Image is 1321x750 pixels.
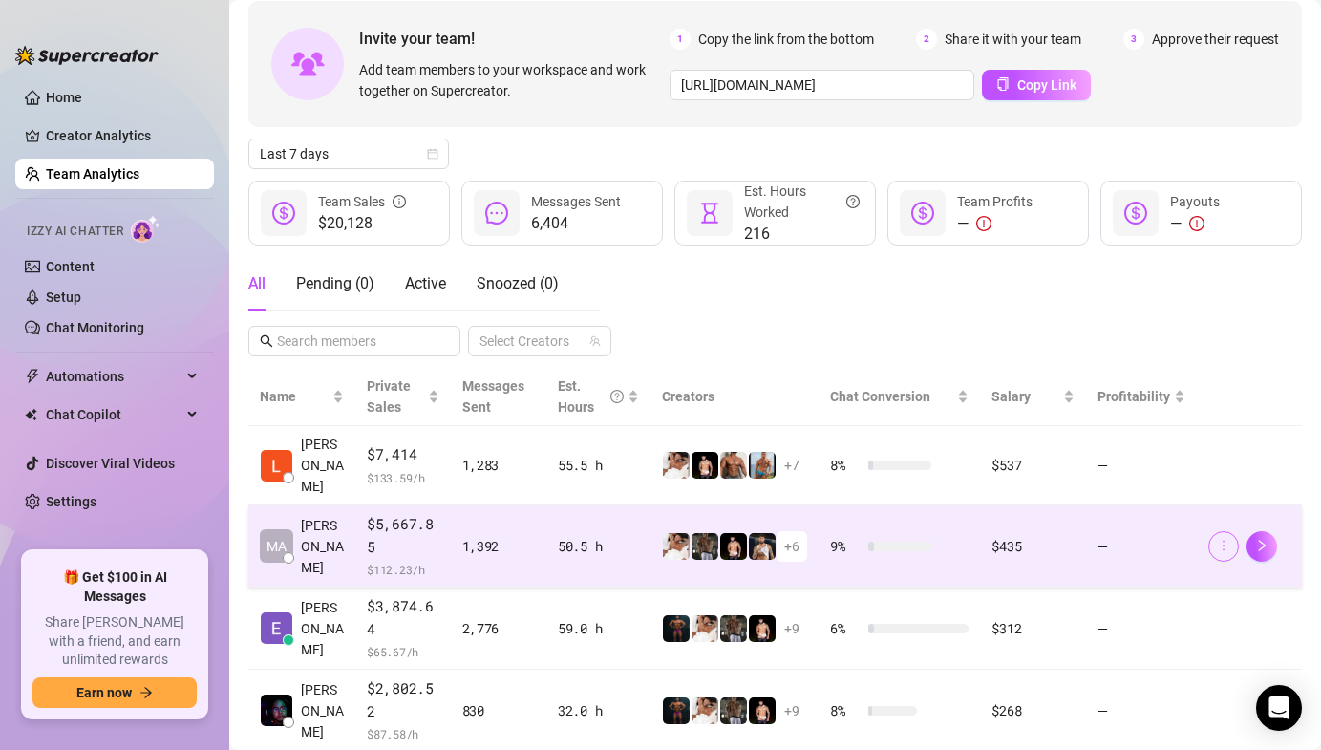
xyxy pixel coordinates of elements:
[957,212,1033,235] div: —
[784,700,799,721] span: + 9
[720,533,747,560] img: Novela_Papi
[650,368,819,426] th: Creators
[485,202,508,225] span: message
[744,181,860,223] div: Est. Hours Worked
[610,375,624,418] span: question-circle
[32,568,197,606] span: 🎁 Get $100 in AI Messages
[277,331,434,352] input: Search members
[996,77,1010,91] span: copy
[427,148,438,160] span: calendar
[531,212,621,235] span: 6,404
[784,536,799,557] span: + 6
[46,399,181,430] span: Chat Copilot
[916,29,937,50] span: 2
[698,202,721,225] span: hourglass
[46,259,95,274] a: Content
[720,452,747,479] img: David
[296,272,374,295] div: Pending ( 0 )
[976,216,991,231] span: exclamation-circle
[46,120,199,151] a: Creator Analytics
[744,223,860,246] span: 216
[1256,685,1302,731] div: Open Intercom Messenger
[1217,539,1230,552] span: more
[784,618,799,639] span: + 9
[1189,216,1204,231] span: exclamation-circle
[131,215,160,243] img: AI Chatter
[1170,212,1220,235] div: —
[46,456,175,471] a: Discover Viral Videos
[46,166,139,182] a: Team Analytics
[46,90,82,105] a: Home
[663,615,690,642] img: Muscled
[531,194,621,209] span: Messages Sent
[260,334,273,348] span: search
[46,494,96,509] a: Settings
[698,29,874,50] span: Copy the link from the bottom
[1017,77,1076,93] span: Copy Link
[589,335,601,347] span: team
[25,408,37,421] img: Chat Copilot
[139,686,153,699] span: arrow-right
[462,536,535,557] div: 1,392
[266,536,287,557] span: MA
[784,455,799,476] span: + 7
[558,618,639,639] div: 59.0 h
[301,515,344,578] span: [PERSON_NAME]
[405,274,446,292] span: Active
[558,536,639,557] div: 50.5 h
[367,642,439,661] span: $ 65.67 /h
[663,452,690,479] img: Jake
[692,615,718,642] img: Jake
[25,369,40,384] span: thunderbolt
[945,29,1081,50] span: Share it with your team
[1170,194,1220,209] span: Payouts
[991,618,1074,639] div: $312
[261,612,292,644] img: Ezra Mwangi
[46,320,144,335] a: Chat Monitoring
[272,202,295,225] span: dollar-circle
[558,700,639,721] div: 32.0 h
[46,289,81,305] a: Setup
[720,615,747,642] img: iceman_jb
[32,613,197,670] span: Share [PERSON_NAME] with a friend, and earn unlimited rewards
[846,181,860,223] span: question-circle
[830,618,861,639] span: 6 %
[367,724,439,743] span: $ 87.58 /h
[477,274,559,292] span: Snoozed ( 0 )
[991,536,1074,557] div: $435
[1123,29,1144,50] span: 3
[359,27,670,51] span: Invite your team!
[749,533,776,560] img: Chris
[261,450,292,482] img: Lester Dillena
[670,29,691,50] span: 1
[1086,588,1197,670] td: —
[991,700,1074,721] div: $268
[663,533,690,560] img: Jake
[367,443,439,466] span: $7,414
[367,677,439,722] span: $2,802.52
[692,452,718,479] img: Novela_Papi
[318,191,406,212] div: Team Sales
[1255,539,1268,552] span: right
[1086,426,1197,505] td: —
[462,378,524,415] span: Messages Sent
[462,700,535,721] div: 830
[260,386,329,407] span: Name
[261,695,292,726] img: Rexson John Gab…
[692,533,718,560] img: iceman_jb
[301,679,344,742] span: [PERSON_NAME]
[1097,389,1170,404] span: Profitability
[830,700,861,721] span: 8 %
[318,212,406,235] span: $20,128
[260,139,437,168] span: Last 7 days
[991,455,1074,476] div: $537
[749,452,776,479] img: John
[367,468,439,487] span: $ 133.59 /h
[1086,505,1197,588] td: —
[367,378,411,415] span: Private Sales
[911,202,934,225] span: dollar-circle
[15,46,159,65] img: logo-BBDzfeDw.svg
[830,389,930,404] span: Chat Conversion
[830,536,861,557] span: 9 %
[46,361,181,392] span: Automations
